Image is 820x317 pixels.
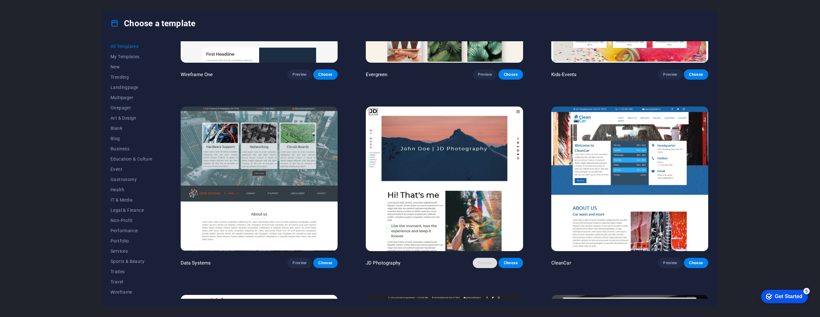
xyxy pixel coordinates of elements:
[111,72,152,82] button: Trending
[473,69,497,80] button: Preview
[111,115,152,121] span: Art & Design
[111,208,152,213] span: Legal & Finance
[19,7,46,13] div: Get Started
[111,105,152,110] span: Onepager
[111,249,152,254] span: Services
[658,69,682,80] button: Preview
[366,260,400,266] p: JD Photography
[111,103,152,113] button: Onepager
[111,54,152,59] span: My Templates
[111,52,152,62] button: My Templates
[111,167,152,172] span: Event
[111,164,152,174] button: Event
[658,258,682,268] button: Preview
[111,185,152,195] button: Health
[181,107,338,251] img: Data Systems
[504,260,518,265] span: Choose
[287,69,312,80] button: Preview
[111,187,152,192] span: Health
[5,3,52,17] div: Get Started 5 items remaining, 0% complete
[111,218,152,223] span: Non-Profit
[111,238,152,243] span: Portfolio
[684,258,708,268] button: Choose
[498,69,523,80] button: Choose
[111,177,152,182] span: Gastronomy
[689,72,703,77] span: Choose
[111,174,152,185] button: Gastronomy
[318,260,332,265] span: Choose
[111,18,195,28] h4: Choose a template
[111,136,152,141] span: Blog
[478,260,492,265] span: Preview
[689,260,703,265] span: Choose
[111,279,152,284] span: Travel
[111,64,152,69] span: New
[287,258,312,268] button: Preview
[551,107,708,251] img: CleanCar
[111,133,152,144] button: Blog
[111,44,152,49] span: All Templates
[111,259,152,264] span: Sports & Beauty
[111,287,152,297] button: Wireframe
[111,154,152,164] button: Education & Culture
[111,62,152,72] button: New
[111,156,152,162] span: Education & Culture
[498,258,523,268] button: Choose
[111,95,152,100] span: Multipager
[111,236,152,246] button: Portfolio
[551,260,571,266] p: CleanCar
[111,75,152,80] span: Trending
[111,228,152,233] span: Performance
[111,126,152,131] span: Blank
[47,1,54,8] div: 5
[473,258,497,268] button: Preview
[366,71,387,78] p: Evergreen
[111,82,152,92] button: Landingpage
[111,205,152,215] button: Legal & Finance
[111,85,152,90] span: Landingpage
[111,144,152,154] button: Business
[478,72,492,77] span: Preview
[181,260,211,266] p: Data Systems
[111,215,152,226] button: Non-Profit
[292,260,307,265] span: Preview
[111,289,152,295] span: Wireframe
[663,72,677,77] span: Preview
[111,41,152,52] button: All Templates
[111,269,152,274] span: Trades
[292,72,307,77] span: Preview
[111,246,152,256] button: Services
[551,71,577,78] p: Kids-Events
[684,69,708,80] button: Choose
[111,277,152,287] button: Travel
[663,260,677,265] span: Preview
[111,146,152,151] span: Business
[111,226,152,236] button: Performance
[111,123,152,133] button: Blank
[111,195,152,205] button: IT & Media
[111,197,152,202] span: IT & Media
[313,69,338,80] button: Choose
[181,71,213,78] p: Wireframe One
[366,107,523,251] img: JD Photography
[111,266,152,277] button: Trades
[313,258,338,268] button: Choose
[111,256,152,266] button: Sports & Beauty
[504,72,518,77] span: Choose
[111,113,152,123] button: Art & Design
[111,92,152,103] button: Multipager
[318,72,332,77] span: Choose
